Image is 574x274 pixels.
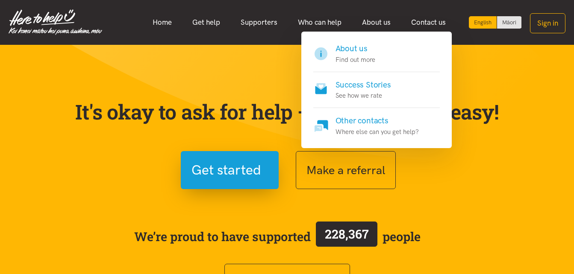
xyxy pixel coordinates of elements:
[313,108,440,137] a: Other contacts Where else can you get help?
[336,115,419,127] h4: Other contacts
[230,13,288,32] a: Supporters
[336,55,375,65] p: Find out more
[191,159,261,181] span: Get started
[313,43,440,72] a: About us Find out more
[301,32,452,148] div: About us
[401,13,456,32] a: Contact us
[469,16,497,29] div: Current language
[352,13,401,32] a: About us
[336,43,375,55] h4: About us
[313,72,440,108] a: Success Stories See how we rate
[134,220,421,253] span: We’re proud to have supported people
[74,99,501,124] p: It's okay to ask for help — we've made it easy!
[142,13,182,32] a: Home
[336,79,391,91] h4: Success Stories
[288,13,352,32] a: Who can help
[182,13,230,32] a: Get help
[181,151,279,189] button: Get started
[311,220,383,253] a: 228,367
[296,151,396,189] button: Make a referral
[9,9,102,35] img: Home
[336,127,419,137] p: Where else can you get help?
[336,90,391,101] p: See how we rate
[530,13,565,33] button: Sign in
[497,16,521,29] a: Switch to Te Reo Māori
[325,226,369,242] span: 228,367
[469,16,522,29] div: Language toggle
